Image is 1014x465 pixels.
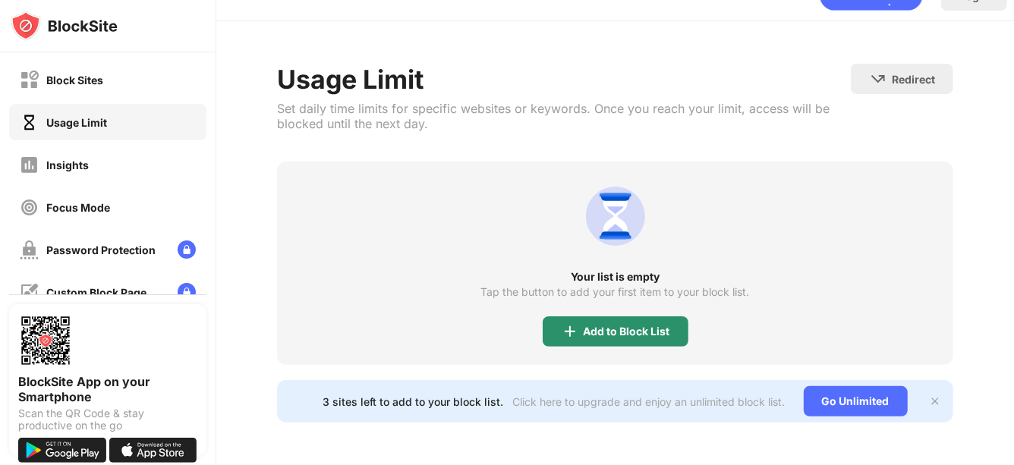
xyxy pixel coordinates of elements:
[46,74,103,86] div: Block Sites
[892,73,935,86] div: Redirect
[481,286,750,298] div: Tap the button to add your first item to your block list.
[11,11,118,41] img: logo-blocksite.svg
[109,438,197,463] img: download-on-the-app-store.svg
[18,313,73,368] img: options-page-qr-code.png
[20,113,39,132] img: time-usage-on.svg
[178,240,196,259] img: lock-menu.svg
[18,374,197,404] div: BlockSite App on your Smartphone
[323,395,504,408] div: 3 sites left to add to your block list.
[929,395,941,407] img: x-button.svg
[46,201,110,214] div: Focus Mode
[584,325,670,338] div: Add to Block List
[513,395,786,408] div: Click here to upgrade and enjoy an unlimited block list.
[20,156,39,174] img: insights-off.svg
[20,71,39,90] img: block-off.svg
[277,64,851,95] div: Usage Limit
[46,159,89,171] div: Insights
[18,407,197,432] div: Scan the QR Code & stay productive on the go
[20,283,39,302] img: customize-block-page-off.svg
[178,283,196,301] img: lock-menu.svg
[579,180,652,253] img: usage-limit.svg
[18,438,106,463] img: get-it-on-google-play.svg
[46,286,146,299] div: Custom Block Page
[46,116,107,129] div: Usage Limit
[20,240,39,259] img: password-protection-off.svg
[20,198,39,217] img: focus-off.svg
[277,271,953,283] div: Your list is empty
[804,386,908,416] div: Go Unlimited
[277,101,851,131] div: Set daily time limits for specific websites or keywords. Once you reach your limit, access will b...
[46,243,156,256] div: Password Protection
